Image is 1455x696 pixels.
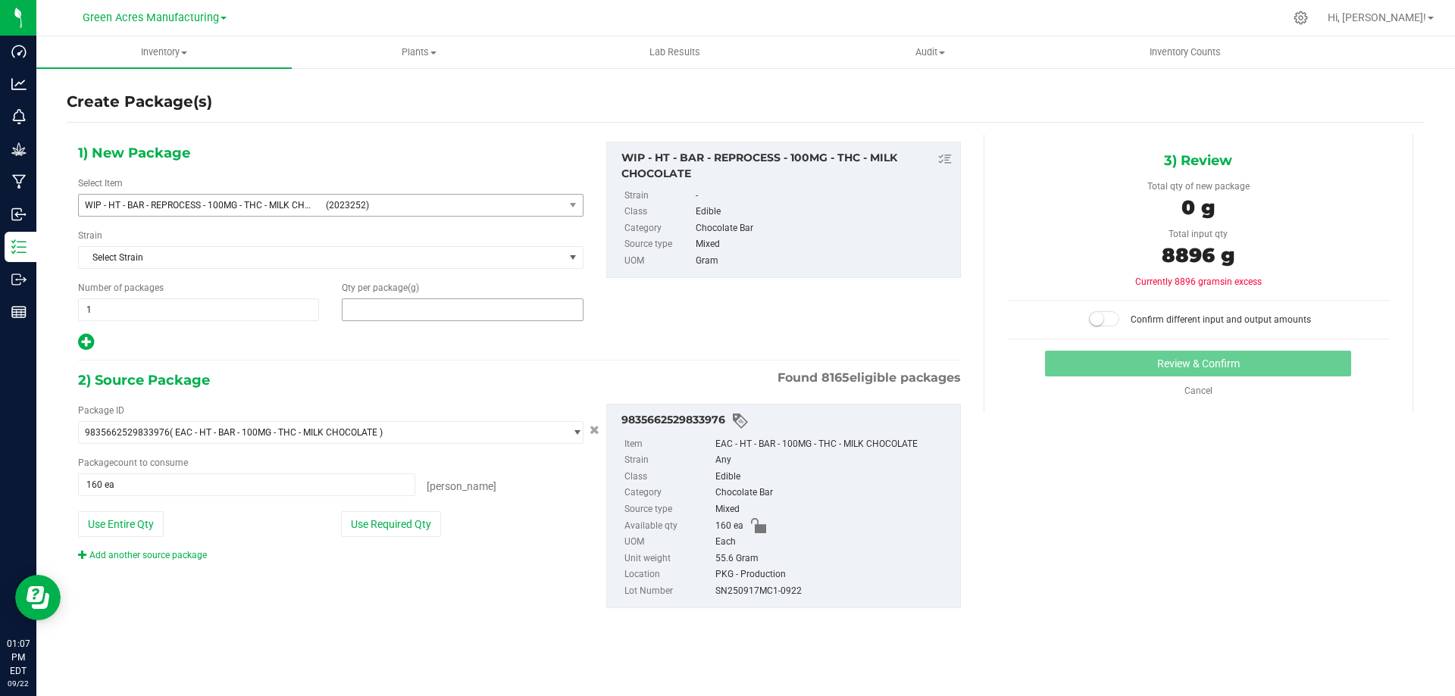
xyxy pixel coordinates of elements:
div: Chocolate Bar [715,485,953,501]
label: Class [624,204,693,220]
span: Qty per package [342,282,419,293]
inline-svg: Outbound [11,272,27,287]
span: 9835662529833976 [85,427,170,438]
span: Currently 8896 grams [1135,276,1262,287]
span: (g) [408,282,419,293]
div: Edible [715,469,953,485]
label: Source type [624,501,712,518]
a: Plants [292,36,547,68]
label: Class [624,469,712,485]
span: Total qty of new package [1147,181,1250,192]
span: select [564,422,583,443]
label: Strain [624,188,693,204]
span: ( EAC - HT - BAR - 100MG - THC - MILK CHOCOLATE ) [170,427,383,438]
span: 0 g [1181,195,1215,220]
span: Confirm different input and output amounts [1131,314,1311,325]
div: Edible [696,204,952,220]
div: 55.6 Gram [715,551,953,567]
div: Mixed [715,501,953,518]
a: Audit [803,36,1058,68]
div: Chocolate Bar [696,220,952,237]
div: PKG - Production [715,566,953,583]
span: 2) Source Package [78,369,210,392]
inline-svg: Reports [11,304,27,320]
div: Manage settings [1291,11,1310,25]
div: - [696,188,952,204]
div: SN250917MC1-0922 [715,583,953,600]
span: Package ID [78,405,124,416]
span: (2023252) [326,200,558,211]
inline-svg: Inbound [11,207,27,222]
p: 01:07 PM EDT [7,637,30,678]
a: Add another source package [78,550,207,560]
span: select [564,247,583,268]
inline-svg: Inventory [11,239,27,254]
label: Category [624,220,693,237]
inline-svg: Monitoring [11,109,27,124]
a: Cancel [1184,385,1212,396]
button: Use Required Qty [341,511,441,537]
span: count [114,457,137,468]
span: 160 ea [715,518,743,535]
div: 9835662529833976 [621,412,953,430]
span: 8896 g [1162,243,1234,267]
span: 8165 [821,370,850,385]
label: Select Item [78,176,123,190]
span: Found eligible packages [778,369,961,387]
span: 1) New Package [78,142,190,164]
div: Each [715,534,953,551]
label: Strain [624,452,712,469]
inline-svg: Dashboard [11,44,27,59]
span: Hi, [PERSON_NAME]! [1328,11,1426,23]
div: Any [715,452,953,469]
span: 3) Review [1164,149,1232,172]
input: 0.0000 [343,299,582,320]
inline-svg: Analytics [11,76,27,92]
span: Add new output [78,340,94,351]
button: Review & Confirm [1045,351,1351,376]
span: Select Strain [79,247,564,268]
button: Cancel button [585,420,604,442]
label: UOM [624,534,712,551]
div: Mixed [696,236,952,253]
span: Number of packages [78,282,164,293]
span: Lab Results [629,45,721,59]
inline-svg: Manufacturing [11,174,27,189]
label: Strain [78,229,102,242]
p: 09/22 [7,678,30,689]
label: Lot Number [624,583,712,600]
button: Use Entire Qty [78,511,164,537]
span: [PERSON_NAME] [427,480,496,492]
label: Category [624,485,712,501]
span: Plants [293,45,546,59]
h4: Create Package(s) [67,91,212,113]
inline-svg: Grow [11,142,27,157]
label: Available qty [624,518,712,535]
span: Package to consume [78,457,188,468]
span: Audit [803,45,1057,59]
span: select [564,195,583,216]
div: Gram [696,253,952,270]
label: Item [624,436,712,453]
iframe: Resource center [15,575,61,620]
span: Total input qty [1169,229,1228,239]
a: Lab Results [547,36,803,68]
span: Inventory Counts [1129,45,1241,59]
span: Inventory [36,45,292,59]
span: WIP - HT - BAR - REPROCESS - 100MG - THC - MILK CHOCOLATE [85,200,317,211]
label: Unit weight [624,551,712,567]
label: UOM [624,253,693,270]
label: Location [624,566,712,583]
div: WIP - HT - BAR - REPROCESS - 100MG - THC - MILK CHOCOLATE [621,150,953,182]
span: in excess [1225,276,1262,287]
a: Inventory Counts [1058,36,1313,68]
div: EAC - HT - BAR - 100MG - THC - MILK CHOCOLATE [715,436,953,453]
span: Green Acres Manufacturing [83,11,219,24]
a: Inventory [36,36,292,68]
input: 160 ea [79,474,415,495]
input: 1 [79,299,318,320]
label: Source type [624,236,693,253]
